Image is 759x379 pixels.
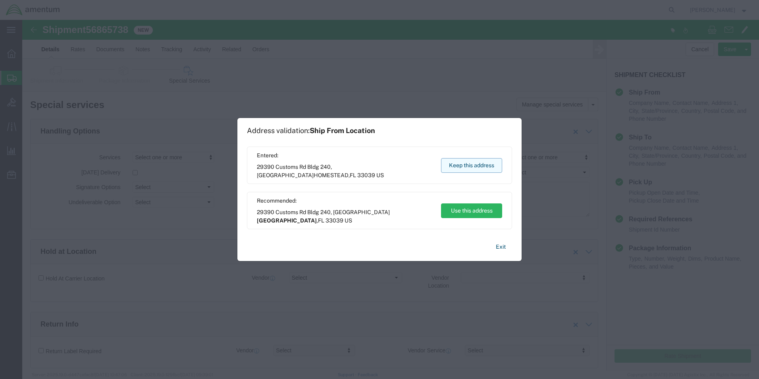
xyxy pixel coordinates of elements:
span: US [345,217,352,224]
span: Entered: [257,151,433,160]
button: Keep this address [441,158,502,173]
span: [GEOGRAPHIC_DATA] [257,217,317,224]
span: 33039 [357,172,375,178]
span: 29390 Customs Rd Bldg 240, [GEOGRAPHIC_DATA] , [257,163,433,180]
span: US [376,172,384,178]
button: Exit [489,240,512,254]
span: FL [318,217,324,224]
h1: Address validation: [247,126,375,135]
span: 33039 [326,217,343,224]
span: Ship From Location [310,126,375,135]
span: HOMESTEAD [314,172,349,178]
button: Use this address [441,203,502,218]
span: Recommended: [257,197,433,205]
span: FL [350,172,356,178]
span: 29390 Customs Rd Bldg 240, [GEOGRAPHIC_DATA] , [257,208,433,225]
